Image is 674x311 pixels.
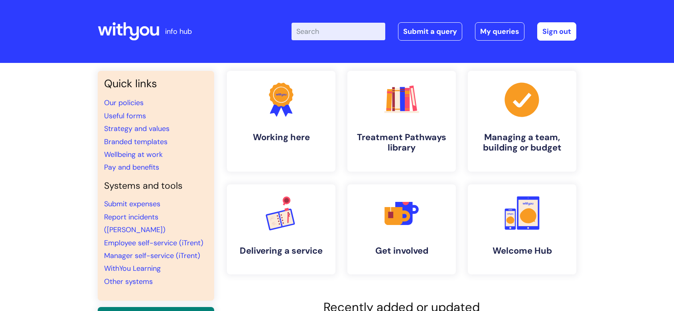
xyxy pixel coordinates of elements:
[292,22,576,41] div: | -
[104,124,169,133] a: Strategy and values
[104,212,166,235] a: Report incidents ([PERSON_NAME])
[347,71,456,172] a: Treatment Pathways library
[398,22,462,41] a: Submit a query
[354,246,449,256] h4: Get involved
[104,77,208,90] h3: Quick links
[468,184,576,274] a: Welcome Hub
[104,277,153,286] a: Other systems
[104,251,200,260] a: Manager self-service (iTrent)
[354,132,449,153] h4: Treatment Pathways library
[104,137,168,147] a: Branded templates
[104,162,159,172] a: Pay and benefits
[233,132,329,143] h4: Working here
[233,246,329,256] h4: Delivering a service
[104,111,146,121] a: Useful forms
[104,180,208,192] h4: Systems and tools
[104,238,203,248] a: Employee self-service (iTrent)
[104,264,161,273] a: WithYou Learning
[227,71,335,172] a: Working here
[104,199,160,209] a: Submit expenses
[474,132,570,153] h4: Managing a team, building or budget
[165,25,192,38] p: info hub
[104,150,163,159] a: Wellbeing at work
[347,184,456,274] a: Get involved
[475,22,524,41] a: My queries
[292,23,385,40] input: Search
[537,22,576,41] a: Sign out
[474,246,570,256] h4: Welcome Hub
[468,71,576,172] a: Managing a team, building or budget
[104,98,144,108] a: Our policies
[227,184,335,274] a: Delivering a service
